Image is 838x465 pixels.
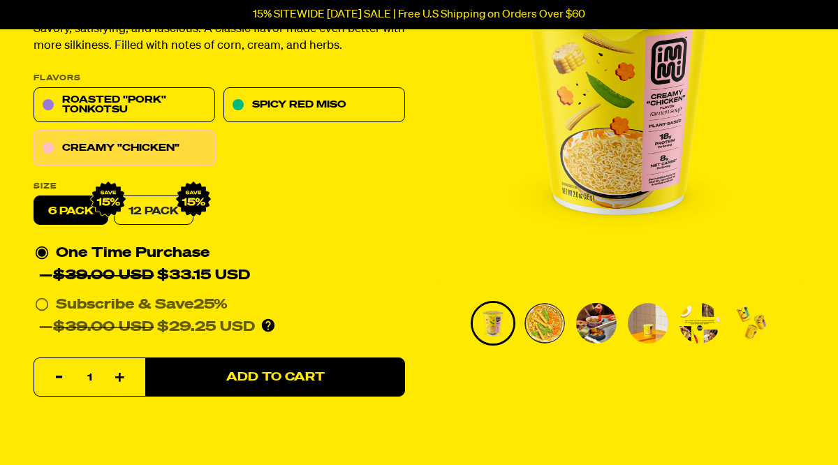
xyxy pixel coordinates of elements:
img: Creamy "Chicken" Cup Ramen [679,303,720,344]
div: Subscribe & Save [56,294,228,316]
div: — $33.15 USD [39,265,250,287]
img: Creamy "Chicken" Cup Ramen [628,303,668,344]
img: IMG_9632.png [175,182,212,218]
div: PDP main carousel thumbnails [433,301,804,346]
p: Flavors [34,75,405,82]
div: — $29.25 USD [39,316,255,339]
label: Size [34,183,405,191]
p: 15% SITEWIDE [DATE] SALE | Free U.S Shipping on Orders Over $60 [253,8,585,21]
div: One Time Purchase [35,242,404,287]
img: IMG_9632.png [90,182,126,218]
a: Spicy Red Miso [223,88,405,123]
button: Add to Cart [145,358,405,397]
img: Creamy "Chicken" Cup Ramen [731,303,772,344]
del: $39.00 USD [53,320,154,334]
li: Go to slide 3 [574,301,619,346]
li: Go to slide 1 [471,301,515,346]
p: Savory, satisfying, and luscious. A classic flavor made even better with more silkiness. Filled w... [34,22,405,55]
del: $39.00 USD [53,269,154,283]
img: Creamy "Chicken" Cup Ramen [576,303,617,344]
span: Add to Cart [226,371,325,383]
li: Go to slide 6 [729,301,774,346]
a: Creamy "Chicken" [34,131,215,166]
a: 12 Pack [114,196,193,226]
li: Go to slide 2 [522,301,567,346]
label: 6 pack [34,196,108,226]
input: quantity [43,359,137,398]
li: Go to slide 4 [626,301,670,346]
img: Creamy "Chicken" Cup Ramen [524,303,565,344]
span: 25% [193,298,228,312]
li: Go to slide 5 [677,301,722,346]
img: Creamy "Chicken" Cup Ramen [473,303,513,344]
a: Roasted "Pork" Tonkotsu [34,88,215,123]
